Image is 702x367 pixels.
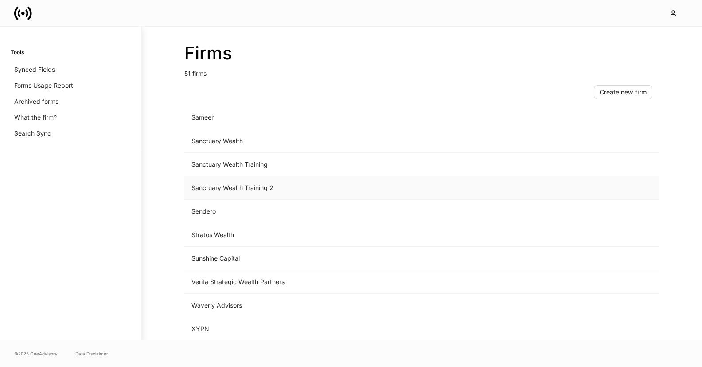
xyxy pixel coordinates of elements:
[184,317,512,341] td: XYPN
[14,97,58,106] p: Archived forms
[14,129,51,138] p: Search Sync
[14,350,58,357] span: © 2025 OneAdvisory
[75,350,108,357] a: Data Disclaimer
[184,129,512,153] td: Sanctuary Wealth
[594,85,652,99] button: Create new firm
[11,48,24,56] h6: Tools
[184,223,512,247] td: Stratos Wealth
[11,125,131,141] a: Search Sync
[184,200,512,223] td: Sendero
[11,62,131,78] a: Synced Fields
[11,109,131,125] a: What the firm?
[184,106,512,129] td: Sameer
[14,81,73,90] p: Forms Usage Report
[184,64,659,78] p: 51 firms
[184,43,659,64] h2: Firms
[184,270,512,294] td: Verita Strategic Wealth Partners
[14,65,55,74] p: Synced Fields
[11,94,131,109] a: Archived forms
[11,78,131,94] a: Forms Usage Report
[14,113,57,122] p: What the firm?
[184,294,512,317] td: Waverly Advisors
[184,153,512,176] td: Sanctuary Wealth Training
[184,176,512,200] td: Sanctuary Wealth Training 2
[184,247,512,270] td: Sunshine Capital
[600,89,647,95] div: Create new firm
